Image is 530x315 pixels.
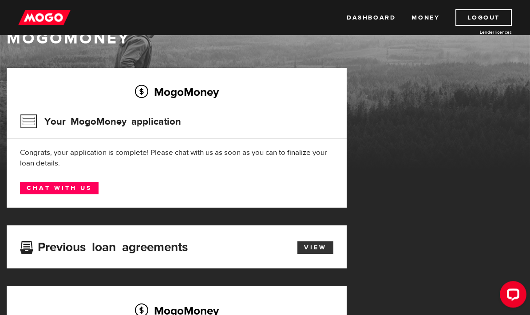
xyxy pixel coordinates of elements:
img: mogo_logo-11ee424be714fa7cbb0f0f49df9e16ec.png [18,9,71,26]
h2: MogoMoney [20,83,333,102]
h1: MogoMoney [7,30,523,48]
a: Dashboard [347,9,396,26]
h3: Your MogoMoney application [20,110,181,134]
a: Chat with us [20,182,99,195]
a: Logout [455,9,512,26]
a: Money [411,9,439,26]
h3: Previous loan agreements [20,240,188,252]
a: View [297,242,333,254]
iframe: LiveChat chat widget [493,278,530,315]
a: Lender licences [445,29,512,35]
div: Congrats, your application is complete! Please chat with us as soon as you can to finalize your l... [20,148,333,169]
